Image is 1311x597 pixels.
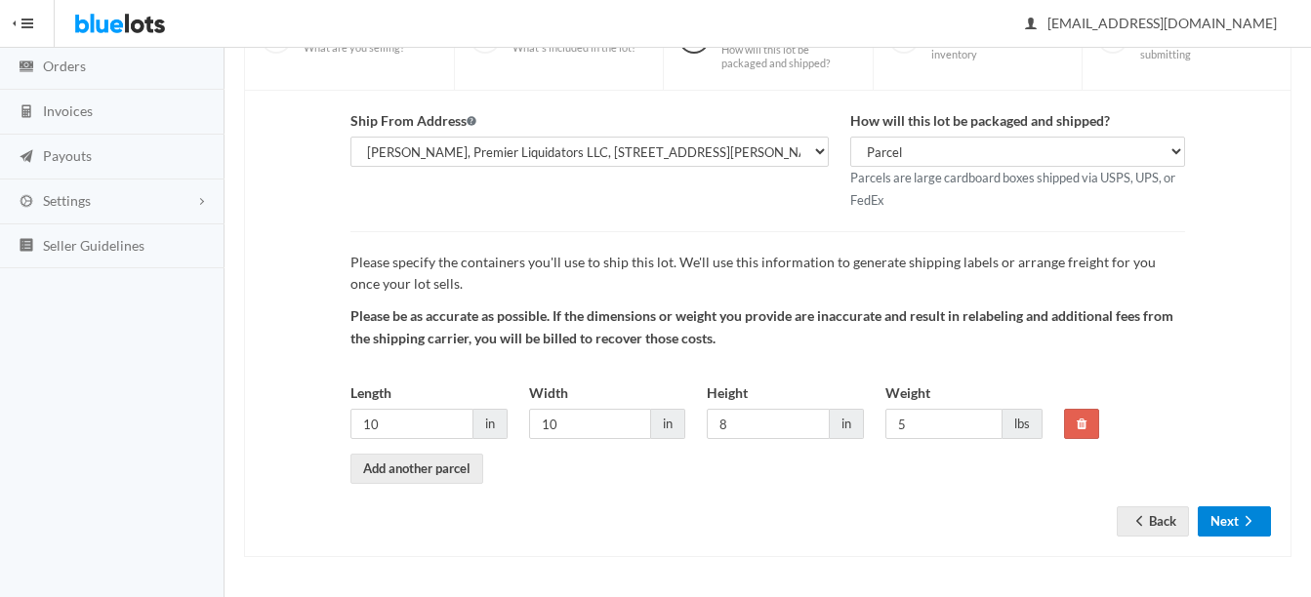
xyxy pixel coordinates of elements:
label: Weight [885,382,930,405]
span: Payouts [43,147,92,164]
span: in [651,409,685,439]
ion-icon: person [1021,16,1041,34]
label: Ship From Address [350,110,476,133]
ion-icon: cog [17,193,36,212]
span: in [473,409,508,439]
ion-icon: paper plane [17,148,36,167]
label: Width [529,382,568,405]
ion-icon: calculator [17,103,36,122]
a: arrow backBack [1117,506,1189,537]
p: Please specify the containers you'll use to ship this lot. We'll use this information to generate... [350,252,1185,296]
span: What's included in the lot? [512,41,635,55]
label: Length [350,382,391,405]
span: Invoices [43,102,93,119]
span: lbs [1003,409,1043,439]
strong: Please be as accurate as possible. If the dimensions or weight you provide are inaccurate and res... [350,307,1173,346]
span: Orders [43,58,86,74]
ion-icon: arrow forward [1239,513,1258,532]
a: Add another parcel [350,454,483,484]
ion-icon: list box [17,237,36,256]
span: [EMAIL_ADDRESS][DOMAIN_NAME] [1026,15,1277,31]
label: Height [707,382,748,405]
small: Parcels are large cardboard boxes shipped via USPS, UPS, or FedEx [850,170,1175,208]
span: Settings [43,192,91,209]
button: Nextarrow forward [1198,506,1271,537]
span: Review your lot before submitting [1140,34,1275,60]
ion-icon: arrow back [1129,513,1149,532]
span: Seller Guidelines [43,237,144,254]
label: How will this lot be packaged and shipped? [850,110,1110,133]
span: How will this lot be packaged and shipped? [721,43,856,69]
span: Upload some photos of your inventory [931,34,1066,60]
ion-icon: cash [17,59,36,77]
span: in [830,409,864,439]
span: What are you selling? [304,41,404,55]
